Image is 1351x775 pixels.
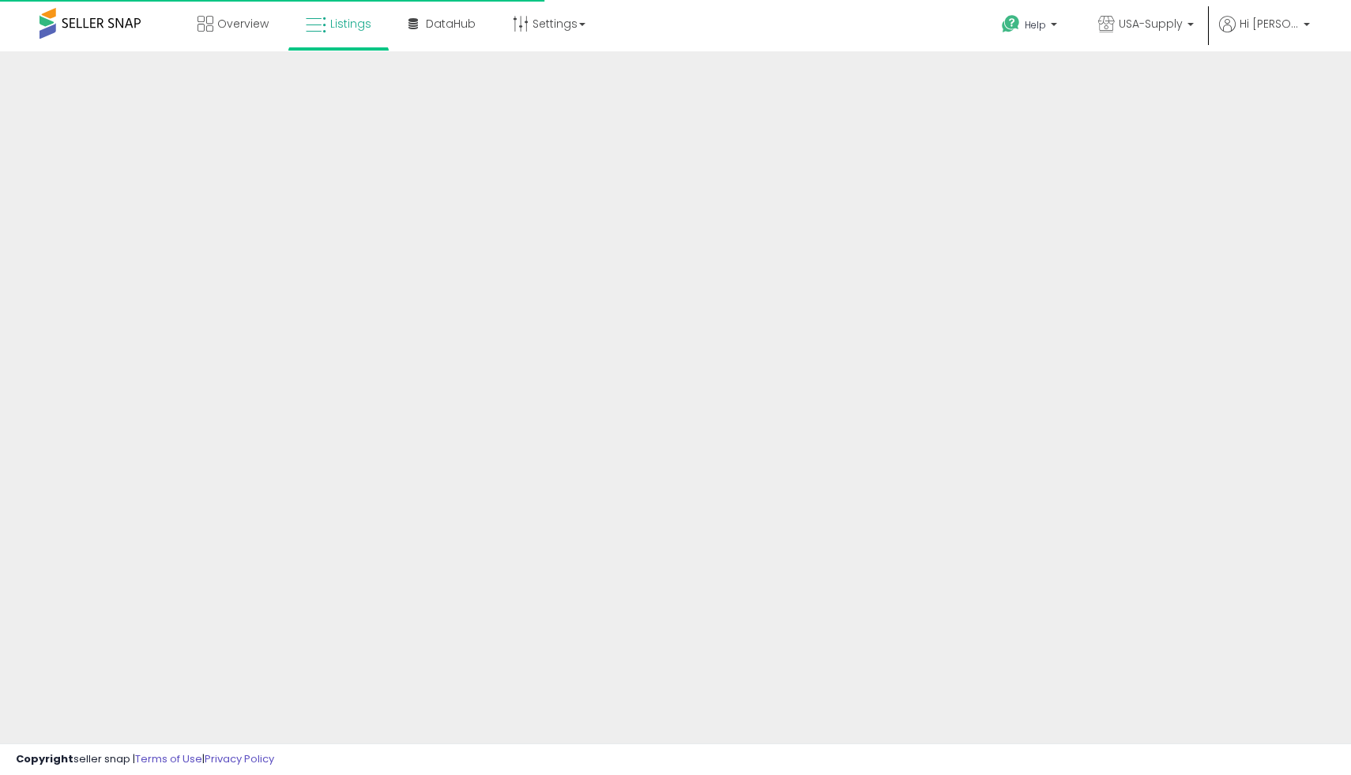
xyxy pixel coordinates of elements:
[989,2,1073,51] a: Help
[330,16,371,32] span: Listings
[217,16,269,32] span: Overview
[1240,16,1299,32] span: Hi [PERSON_NAME]
[1025,18,1046,32] span: Help
[1219,16,1310,51] a: Hi [PERSON_NAME]
[426,16,476,32] span: DataHub
[1001,14,1021,34] i: Get Help
[1119,16,1183,32] span: USA-Supply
